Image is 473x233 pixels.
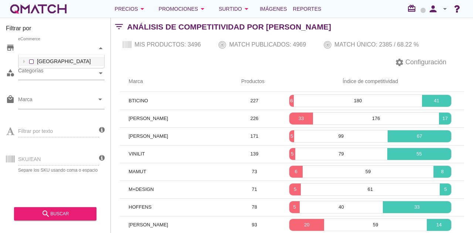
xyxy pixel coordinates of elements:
[293,4,321,13] span: Reportes
[153,1,213,16] button: Promociones
[294,133,388,140] p: 99
[303,168,433,175] p: 59
[41,209,50,218] i: search
[232,110,276,127] td: 226
[407,4,419,13] i: redeem
[232,181,276,198] td: 71
[289,203,300,211] p: 5
[232,71,276,92] th: Productos: Not sorted.
[426,4,440,14] i: person
[387,150,451,158] p: 55
[129,151,145,157] span: VINILIT
[295,150,387,158] p: 79
[388,133,451,140] p: 67
[219,4,251,13] div: Surtido
[404,57,446,67] span: Configuración
[433,168,451,175] p: 8
[232,145,276,163] td: 139
[198,4,207,13] i: arrow_drop_down
[129,204,152,210] span: HOFFENS
[9,1,68,16] a: white-qmatch-logo
[260,4,287,13] span: Imágenes
[389,56,452,69] button: Configuración
[6,24,105,36] h3: Filtrar por
[127,21,331,33] h2: Análisis de competitividad por [PERSON_NAME]
[129,222,168,227] span: [PERSON_NAME]
[138,4,147,13] i: arrow_drop_down
[300,203,383,211] p: 40
[242,4,251,13] i: arrow_drop_down
[289,133,294,140] p: 5
[35,57,102,66] label: [GEOGRAPHIC_DATA]
[276,71,464,92] th: Índice de competitividad: Not sorted.
[232,163,276,181] td: 73
[290,1,324,16] a: Reportes
[6,43,15,52] i: store
[440,186,451,193] p: 5
[395,58,404,67] i: settings
[289,97,294,104] p: 6
[129,133,168,139] span: [PERSON_NAME]
[129,98,148,103] span: BTICINO
[120,71,232,92] th: Marca: Not sorted.
[289,168,303,175] p: 6
[427,221,451,229] p: 14
[294,97,422,104] p: 180
[383,203,451,211] p: 33
[257,1,290,16] a: Imágenes
[129,169,146,174] span: MAMUT
[440,4,449,13] i: arrow_drop_down
[115,4,147,13] div: Precios
[289,186,301,193] p: 5
[289,221,324,229] p: 20
[232,198,276,216] td: 78
[6,68,15,77] i: category
[289,115,313,122] p: 33
[159,4,207,13] div: Promociones
[439,115,451,122] p: 17
[129,186,154,192] span: M+DESIGN
[20,209,91,218] div: buscar
[422,97,451,104] p: 41
[96,95,105,104] i: arrow_drop_down
[313,115,439,122] p: 176
[109,1,153,16] button: Precios
[232,92,276,110] td: 227
[301,186,440,193] p: 61
[129,116,168,121] span: [PERSON_NAME]
[6,95,15,104] i: local_mall
[324,221,427,229] p: 59
[289,150,295,158] p: 5
[14,207,96,220] button: buscar
[232,127,276,145] td: 171
[213,1,257,16] button: Surtido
